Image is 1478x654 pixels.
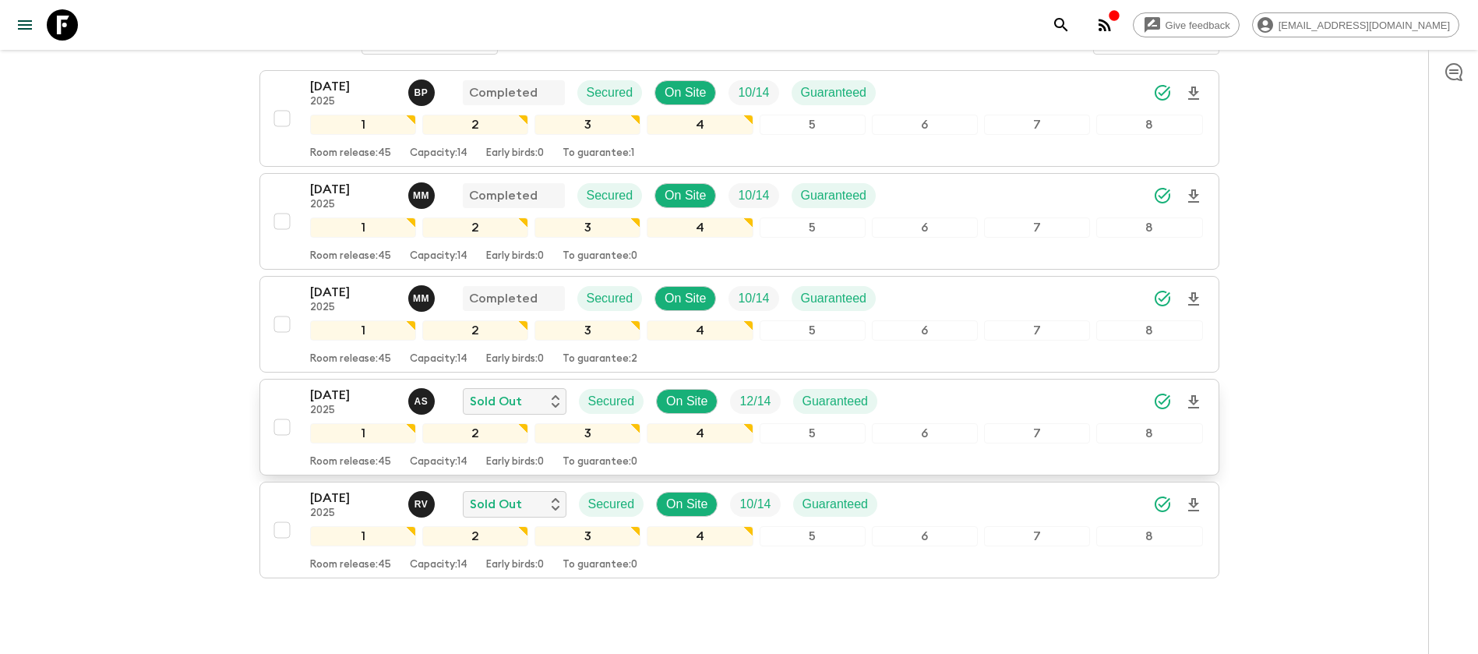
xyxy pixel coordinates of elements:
div: On Site [654,80,716,105]
div: 7 [984,217,1090,238]
p: Completed [469,186,538,205]
div: 4 [647,217,753,238]
p: 10 / 14 [738,83,769,102]
p: A S [414,395,429,408]
p: [DATE] [310,489,396,507]
div: 4 [647,320,753,341]
p: Secured [587,289,633,308]
div: Trip Fill [728,80,778,105]
p: Guaranteed [801,186,867,205]
span: Beatriz Pestana [408,84,438,97]
div: 8 [1096,320,1202,341]
svg: Download Onboarding [1184,496,1203,514]
p: On Site [665,289,706,308]
p: Capacity: 14 [410,353,467,366]
p: Capacity: 14 [410,559,467,571]
p: 2025 [310,405,396,417]
div: 1 [310,320,416,341]
p: [DATE] [310,283,396,302]
div: 3 [534,217,640,238]
div: On Site [656,492,718,517]
div: Trip Fill [730,389,780,414]
button: search adventures [1046,9,1077,41]
svg: Synced Successfully [1153,289,1172,308]
div: 4 [647,526,753,546]
div: Trip Fill [730,492,780,517]
p: Secured [587,186,633,205]
div: 2 [422,423,528,444]
div: 2 [422,115,528,135]
div: 6 [872,526,978,546]
p: Early birds: 0 [486,456,544,468]
p: 2025 [310,302,396,314]
div: On Site [654,183,716,208]
div: 7 [984,320,1090,341]
svg: Download Onboarding [1184,84,1203,103]
svg: Synced Successfully [1153,186,1172,205]
div: On Site [654,286,716,311]
p: Guaranteed [801,83,867,102]
p: Room release: 45 [310,147,391,160]
p: On Site [666,495,707,514]
div: 5 [760,217,866,238]
div: 3 [534,115,640,135]
div: 1 [310,423,416,444]
p: [DATE] [310,386,396,405]
span: Rita Vogel [408,496,438,508]
p: Capacity: 14 [410,250,467,263]
div: Secured [577,286,643,311]
p: Secured [588,392,635,411]
div: 2 [422,526,528,546]
div: Trip Fill [728,286,778,311]
div: 5 [760,423,866,444]
p: Guaranteed [802,392,869,411]
p: Early birds: 0 [486,353,544,366]
p: [DATE] [310,77,396,96]
div: 8 [1096,423,1202,444]
div: 7 [984,423,1090,444]
p: To guarantee: 1 [563,147,634,160]
button: AS [408,388,438,415]
p: Secured [588,495,635,514]
svg: Download Onboarding [1184,290,1203,309]
p: 12 / 14 [739,392,771,411]
div: 6 [872,217,978,238]
svg: Synced Successfully [1153,495,1172,514]
p: Secured [587,83,633,102]
button: [DATE]2025Anne SgrazzuttiSold OutSecuredOn SiteTrip FillGuaranteed12345678Room release:45Capacity... [259,379,1219,475]
button: [DATE]2025Rita VogelSold OutSecuredOn SiteTrip FillGuaranteed12345678Room release:45Capacity:14Ea... [259,482,1219,578]
div: 1 [310,526,416,546]
p: Capacity: 14 [410,456,467,468]
button: menu [9,9,41,41]
svg: Download Onboarding [1184,187,1203,206]
div: 2 [422,217,528,238]
span: Anne Sgrazzutti [408,393,438,405]
div: 7 [984,115,1090,135]
p: Room release: 45 [310,456,391,468]
div: 5 [760,526,866,546]
p: On Site [665,186,706,205]
div: Secured [579,389,644,414]
p: 2025 [310,199,396,211]
p: To guarantee: 0 [563,250,637,263]
p: On Site [666,392,707,411]
div: 7 [984,526,1090,546]
a: Give feedback [1133,12,1240,37]
div: 4 [647,423,753,444]
p: [DATE] [310,180,396,199]
p: Early birds: 0 [486,250,544,263]
div: [EMAIL_ADDRESS][DOMAIN_NAME] [1252,12,1459,37]
span: Mariana Martins [408,187,438,200]
p: 10 / 14 [739,495,771,514]
p: Room release: 45 [310,353,391,366]
p: Room release: 45 [310,250,391,263]
div: 3 [534,320,640,341]
div: 6 [872,115,978,135]
p: Guaranteed [802,495,869,514]
button: [DATE]2025Mariana MartinsCompletedSecuredOn SiteTrip FillGuaranteed12345678Room release:45Capacit... [259,276,1219,373]
div: On Site [656,389,718,414]
div: Secured [577,80,643,105]
p: R V [414,498,429,511]
div: 3 [534,526,640,546]
span: Give feedback [1157,19,1239,31]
